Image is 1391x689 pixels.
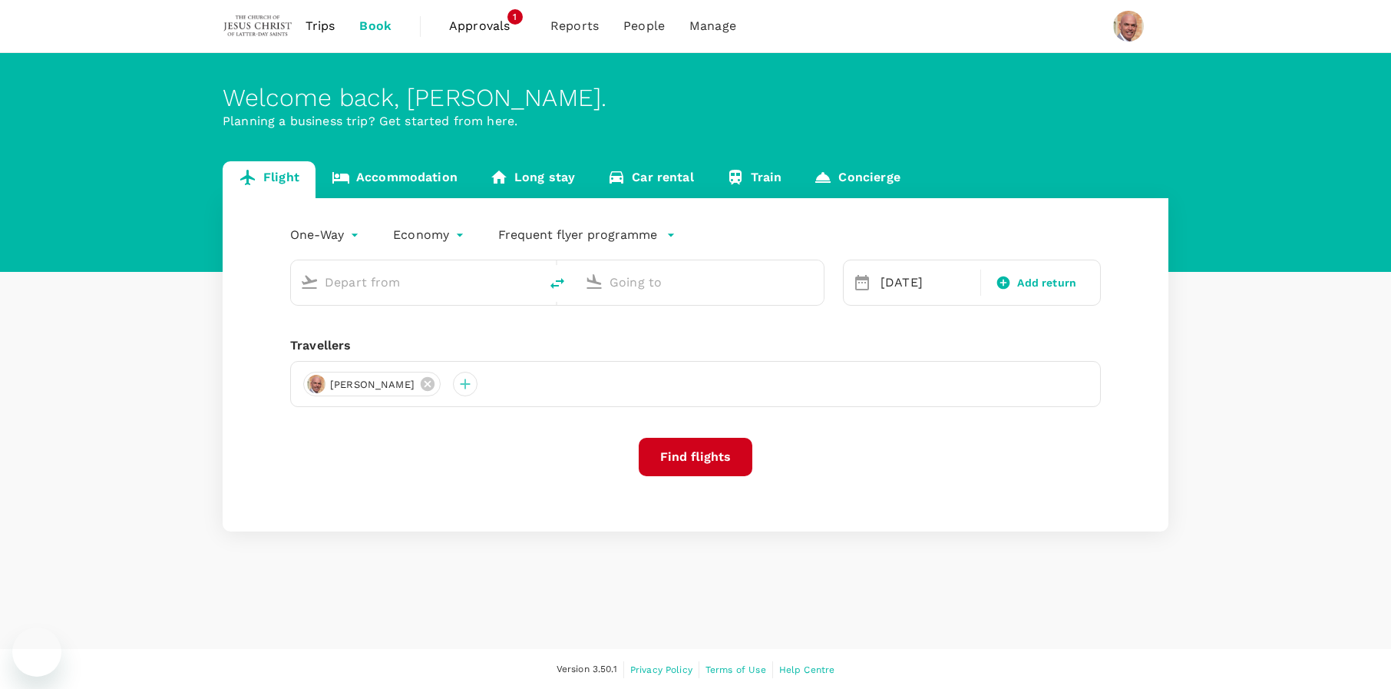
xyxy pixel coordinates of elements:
span: People [623,17,665,35]
img: The Malaysian Church of Jesus Christ of Latter-day Saints [223,9,293,43]
button: delete [539,265,576,302]
span: [PERSON_NAME] [321,377,424,393]
span: Approvals [449,17,526,35]
button: Open [813,280,816,283]
a: Flight [223,161,316,198]
span: Version 3.50.1 [557,662,617,677]
button: Find flights [639,438,752,476]
span: Manage [689,17,736,35]
input: Going to [610,270,791,294]
span: Terms of Use [705,664,766,675]
a: Privacy Policy [630,661,692,678]
span: Privacy Policy [630,664,692,675]
span: Book [359,17,392,35]
img: Matthew K Jarvis [1113,11,1144,41]
span: Help Centre [779,664,835,675]
p: Planning a business trip? Get started from here. [223,112,1168,131]
input: Depart from [325,270,507,294]
a: Help Centre [779,661,835,678]
iframe: Button to launch messaging window [12,628,61,677]
div: Travellers [290,336,1101,355]
div: [DATE] [874,267,977,298]
div: Economy [393,223,468,247]
div: Welcome back , [PERSON_NAME] . [223,84,1168,112]
p: Frequent flyer programme [498,226,657,244]
span: Add return [1017,275,1076,291]
a: Accommodation [316,161,474,198]
button: Open [528,280,531,283]
a: Train [710,161,798,198]
a: Long stay [474,161,591,198]
a: Terms of Use [705,661,766,678]
button: Frequent flyer programme [498,226,676,244]
span: 1 [507,9,523,25]
div: [PERSON_NAME] [303,372,441,396]
a: Concierge [798,161,916,198]
span: Reports [550,17,599,35]
a: Car rental [591,161,710,198]
div: One-Way [290,223,362,247]
img: avatar-67dbf0557d46f.png [307,375,325,393]
span: Trips [306,17,335,35]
